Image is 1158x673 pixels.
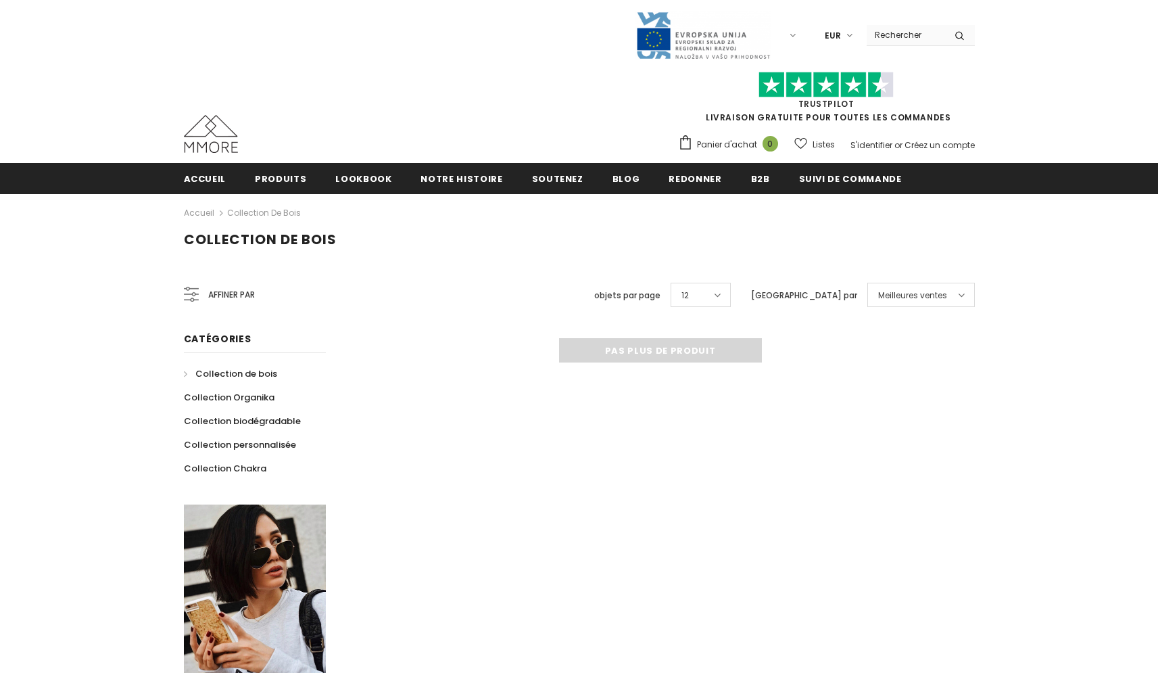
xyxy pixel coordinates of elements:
[255,163,306,193] a: Produits
[751,289,857,302] label: [GEOGRAPHIC_DATA] par
[184,163,226,193] a: Accueil
[184,433,296,457] a: Collection personnalisée
[697,138,757,152] span: Panier d'achat
[751,163,770,193] a: B2B
[758,72,894,98] img: Faites confiance aux étoiles pilotes
[184,438,296,451] span: Collection personnalisée
[335,172,391,185] span: Lookbook
[184,391,274,404] span: Collection Organika
[184,115,238,153] img: Cas MMORE
[227,207,301,218] a: Collection de bois
[184,205,214,221] a: Accueil
[825,29,841,43] span: EUR
[850,139,892,151] a: S'identifier
[184,457,266,480] a: Collection Chakra
[184,462,266,475] span: Collection Chakra
[678,78,975,123] span: LIVRAISON GRATUITE POUR TOUTES LES COMMANDES
[763,136,778,152] span: 0
[798,98,854,110] a: TrustPilot
[799,163,902,193] a: Suivi de commande
[184,332,251,346] span: Catégories
[184,386,274,409] a: Collection Organika
[532,163,583,193] a: soutenez
[208,287,255,302] span: Affiner par
[813,138,835,152] span: Listes
[799,172,902,185] span: Suivi de commande
[532,172,583,185] span: soutenez
[894,139,902,151] span: or
[635,29,771,41] a: Javni Razpis
[420,163,502,193] a: Notre histoire
[594,289,660,302] label: objets par page
[184,230,337,249] span: Collection de bois
[681,289,689,302] span: 12
[420,172,502,185] span: Notre histoire
[195,367,277,380] span: Collection de bois
[678,135,785,155] a: Panier d'achat 0
[878,289,947,302] span: Meilleures ventes
[669,163,721,193] a: Redonner
[635,11,771,60] img: Javni Razpis
[335,163,391,193] a: Lookbook
[904,139,975,151] a: Créez un compte
[184,172,226,185] span: Accueil
[612,163,640,193] a: Blog
[255,172,306,185] span: Produits
[184,362,277,386] a: Collection de bois
[794,133,835,156] a: Listes
[612,172,640,185] span: Blog
[184,409,301,433] a: Collection biodégradable
[867,25,944,45] input: Search Site
[184,415,301,427] span: Collection biodégradable
[669,172,721,185] span: Redonner
[751,172,770,185] span: B2B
